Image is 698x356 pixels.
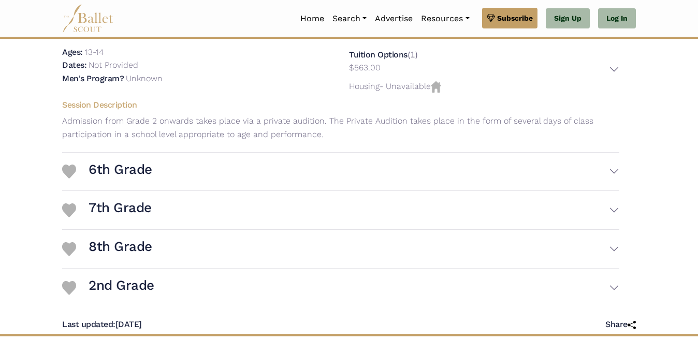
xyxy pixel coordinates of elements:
[89,277,154,294] h3: 2nd Grade
[89,238,152,256] h3: 8th Grade
[598,8,636,29] a: Log In
[89,234,619,264] button: 8th Grade
[89,60,138,70] p: Not Provided
[371,8,417,29] a: Advertise
[126,73,163,83] p: Unknown
[62,203,76,217] img: Heart
[482,8,537,28] a: Subscribe
[54,114,628,141] p: Admission from Grade 2 onwards takes place via a private audition. The Private Audition takes pla...
[89,161,152,179] h3: 6th Grade
[417,8,473,29] a: Resources
[89,273,619,303] button: 2nd Grade
[62,47,83,57] h5: Ages:
[62,242,76,256] img: Heart
[62,73,124,83] h5: Men's Program?
[89,199,152,217] h3: 7th Grade
[349,80,619,93] p: - Unavailable
[62,281,76,295] img: Heart
[62,319,142,330] h5: [DATE]
[605,319,636,330] h5: Share
[546,8,590,29] a: Sign Up
[349,50,408,60] h5: Tuition Options
[296,8,328,29] a: Home
[497,12,533,24] span: Subscribe
[85,47,104,57] p: 13-14
[89,195,619,225] button: 7th Grade
[487,12,495,24] img: gem.svg
[431,81,441,93] img: Housing Unvailable
[349,61,381,75] p: $563.00
[62,165,76,179] img: Heart
[62,60,86,70] h5: Dates:
[349,48,619,77] div: (1)
[328,8,371,29] a: Search
[62,319,115,329] span: Last updated:
[349,81,380,91] span: Housing
[349,61,619,77] button: $563.00
[54,100,628,111] h5: Session Description
[89,157,619,187] button: 6th Grade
